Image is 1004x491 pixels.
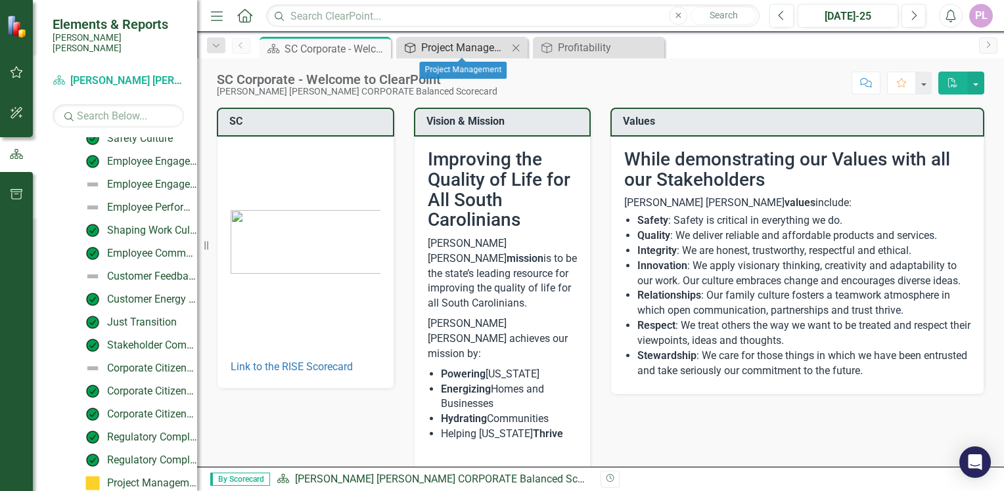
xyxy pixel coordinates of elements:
strong: Integrity [637,244,677,257]
strong: Relationships [637,289,701,301]
li: Communities [441,412,578,427]
a: Project Management [399,39,508,56]
img: On Target [85,291,101,307]
small: [PERSON_NAME] [PERSON_NAME] [53,32,184,54]
strong: Innovation [637,259,687,272]
img: On Target [85,314,101,330]
p: [PERSON_NAME] [PERSON_NAME] achieves our mission by: [428,314,578,364]
div: Employee Performance Management [107,202,197,213]
strong: Thrive [533,427,563,440]
div: Corporate Citizenship: Community Outreach [107,362,197,374]
li: : We are honest, trustworthy, respectful and ethical. [637,244,970,259]
div: Open Intercom Messenger [959,446,991,478]
div: Safety Culture [107,133,173,144]
div: Corporate Citizenship: Supplier Diversity [107,408,197,420]
div: [DATE]-25 [802,9,894,24]
a: Safety Culture [81,128,173,149]
li: : We deliver reliable and affordable products and services. [637,228,970,244]
div: Stakeholder Communications [107,339,197,351]
strong: Stewardship [637,349,696,362]
a: Profitability [536,39,661,56]
div: Customer Energy Management [107,293,197,305]
img: On Target [85,406,101,422]
span: By Scorecard [210,473,270,486]
li: : We apply visionary thinking, creativity and adaptability to our work. Our culture embraces chan... [637,259,970,289]
div: Shaping Work Culture [107,224,197,236]
li: Homes and Businesses [441,382,578,412]
li: : Safety is critical in everything we do. [637,213,970,228]
div: Project Management [419,62,507,79]
img: On Target [85,245,101,261]
strong: Energizing [441,383,491,395]
h3: Vision & Mission [426,116,583,127]
div: [PERSON_NAME] [PERSON_NAME] CORPORATE Balanced Scorecard [217,87,497,96]
li: : Our family culture fosters a teamwork atmosphere in which open communication, partnerships and ... [637,288,970,318]
h2: Improving the Quality of Life for All South Carolinians [428,150,578,230]
a: Corporate Citizenship: Economic Development [81,381,197,402]
span: Elements & Reports [53,16,184,32]
div: SC Corporate - Welcome to ClearPoint [217,72,497,87]
a: Shaping Work Culture [81,220,197,241]
a: Employee Engagement - Action Plans [81,151,197,172]
button: [DATE]-25 [798,4,898,28]
img: Not Defined [85,360,101,376]
strong: Safety [637,214,668,226]
img: On Target [85,131,101,146]
p: [PERSON_NAME] [PERSON_NAME] is to be the state’s leading resource for improving the quality of li... [428,236,578,314]
img: Not Defined [85,200,101,215]
div: Regulatory Compliance: FERC 881 [107,431,197,443]
div: Project Management [421,39,508,56]
a: Corporate Citizenship: Community Outreach [81,358,197,379]
strong: mission [507,252,543,265]
img: On Target [85,223,101,238]
strong: Respect [637,319,675,331]
strong: Powering [441,368,486,380]
a: Regulatory Compliance: GHG Rule [81,450,197,471]
a: Employee Engagement - Conduct Gallup Survey [81,174,197,195]
img: On Target [85,154,101,169]
span: Search [710,10,738,20]
img: Not Defined [85,177,101,192]
li: : We care for those things in which we have been entrusted and take seriously our commitment to t... [637,349,970,379]
a: Link to the RISE Scorecard [231,360,353,373]
div: Employee Engagement - Conduct Gallup Survey [107,179,197,190]
div: Just Transition [107,316,177,328]
a: Corporate Citizenship: Supplier Diversity [81,404,197,425]
div: » [277,472,591,487]
p: [PERSON_NAME] [PERSON_NAME] include: [624,196,970,211]
a: Employee Performance Management [81,197,197,218]
div: Profitability [558,39,661,56]
div: Customer Feedback [107,270,197,282]
a: [PERSON_NAME] [PERSON_NAME] CORPORATE Balanced Scorecard [53,74,184,89]
div: Employee Communications [107,247,197,259]
input: Search Below... [53,104,184,127]
strong: Hydrating [441,412,487,425]
button: Search [691,7,756,25]
div: Project Management: Capital 10-Year Plan [107,477,197,489]
a: Just Transition [81,312,177,333]
h3: SC [229,116,386,127]
div: SC Corporate - Welcome to ClearPoint [285,41,388,57]
h2: While demonstrating our Values with all our Stakeholders [624,150,970,190]
img: On Target [85,337,101,353]
input: Search ClearPoint... [266,5,760,28]
button: PL [969,4,993,28]
img: On Target [85,429,101,445]
a: Employee Communications [81,243,197,264]
a: Stakeholder Communications [81,335,197,356]
img: Not Defined [85,268,101,284]
img: On Target [85,452,101,468]
a: [PERSON_NAME] [PERSON_NAME] CORPORATE Balanced Scorecard [295,473,612,485]
li: [US_STATE] [441,367,578,382]
img: Caution [85,475,101,491]
a: Regulatory Compliance: FERC 881 [81,427,197,448]
li: Helping [US_STATE] [441,427,578,442]
div: Regulatory Compliance: GHG Rule [107,454,197,466]
img: ClearPoint Strategy [7,15,30,38]
div: Employee Engagement - Action Plans [107,156,197,167]
div: Corporate Citizenship: Economic Development [107,385,197,397]
h3: Values [623,116,976,127]
a: Customer Feedback [81,266,197,287]
img: On Target [85,383,101,399]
